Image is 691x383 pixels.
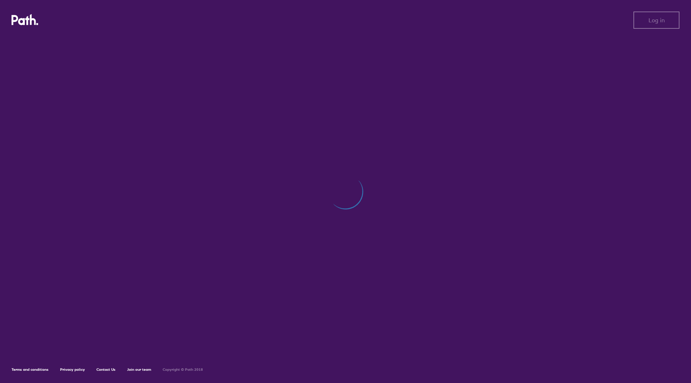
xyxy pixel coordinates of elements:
[163,368,203,372] h6: Copyright © Path 2018
[127,367,151,372] a: Join our team
[633,12,679,29] button: Log in
[60,367,85,372] a: Privacy policy
[649,17,665,23] span: Log in
[12,367,49,372] a: Terms and conditions
[96,367,116,372] a: Contact Us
